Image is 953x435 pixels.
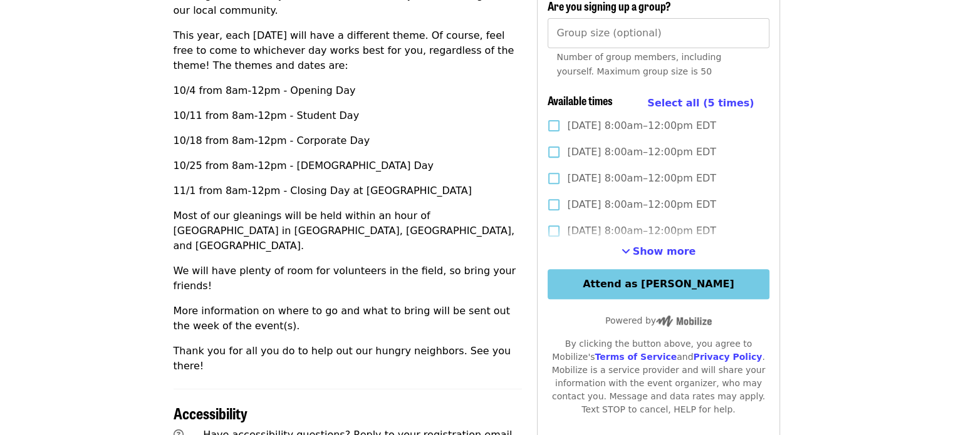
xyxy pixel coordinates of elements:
[567,171,716,186] span: [DATE] 8:00am–12:00pm EDT
[647,94,754,113] button: Select all (5 times)
[656,315,712,327] img: Powered by Mobilize
[567,118,716,133] span: [DATE] 8:00am–12:00pm EDT
[174,133,523,148] p: 10/18 from 8am-12pm - Corporate Day
[174,344,523,374] p: Thank you for all you do to help out our hungry neighbors. See you there!
[174,158,523,173] p: 10/25 from 8am-12pm - [DEMOGRAPHIC_DATA] Day
[174,208,523,253] p: Most of our gleanings will be held within an hour of [GEOGRAPHIC_DATA] in [GEOGRAPHIC_DATA], [GEO...
[693,352,762,362] a: Privacy Policy
[605,315,712,325] span: Powered by
[548,337,769,416] div: By clicking the button above, you agree to Mobilize's and . Mobilize is a service provider and wi...
[174,28,523,73] p: This year, each [DATE] will have a different theme. Of course, feel free to come to whichever day...
[174,108,523,123] p: 10/11 from 8am-12pm - Student Day
[647,97,754,109] span: Select all (5 times)
[174,402,247,424] span: Accessibility
[567,145,716,160] span: [DATE] 8:00am–12:00pm EDT
[174,183,523,198] p: 11/1 from 8am-12pm - Closing Day at [GEOGRAPHIC_DATA]
[548,18,769,48] input: [object Object]
[548,269,769,299] button: Attend as [PERSON_NAME]
[633,245,696,257] span: Show more
[595,352,677,362] a: Terms of Service
[622,244,696,259] button: See more timeslots
[174,304,523,334] p: More information on where to go and what to bring will be sent out the week of the event(s).
[567,223,716,238] span: [DATE] 8:00am–12:00pm EDT
[567,197,716,212] span: [DATE] 8:00am–12:00pm EDT
[556,52,721,76] span: Number of group members, including yourself. Maximum group size is 50
[174,264,523,294] p: We will have plenty of room for volunteers in the field, so bring your friends!
[174,83,523,98] p: 10/4 from 8am-12pm - Opening Day
[548,92,613,108] span: Available times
